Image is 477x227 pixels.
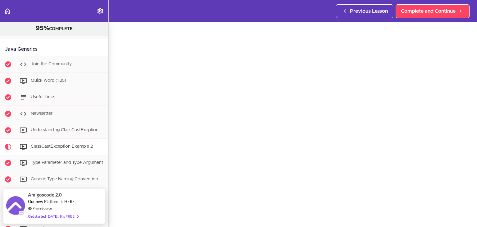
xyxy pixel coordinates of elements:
[31,95,55,99] span: Useful Links
[97,7,104,15] svg: Settings Menu
[336,4,393,18] a: Previous Lesson
[6,196,25,216] img: provesource social proof notification image
[36,25,49,31] span: 95%
[28,213,78,220] div: Get started [DATE]. It's FREE
[8,25,101,33] div: COMPLETE
[31,111,52,116] span: Newsletter
[4,7,11,15] svg: Back to course curriculum
[31,144,93,149] span: ClassCastException Example 2
[28,199,75,204] span: Our new Platform is HERE
[31,62,72,66] span: Join the Community
[350,7,388,15] span: Previous Lesson
[401,7,456,15] span: Complete and Continue
[28,191,62,198] span: Amigoscode 2.0
[396,4,470,18] a: Complete and Continue
[31,160,103,165] span: Type Parameter and Type Argument
[33,206,52,211] a: ProveSource
[31,78,66,83] span: Quick word (1:25)
[31,177,98,181] span: Generic Type Naming Convention
[31,128,98,132] span: Understanding ClassCastExeption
